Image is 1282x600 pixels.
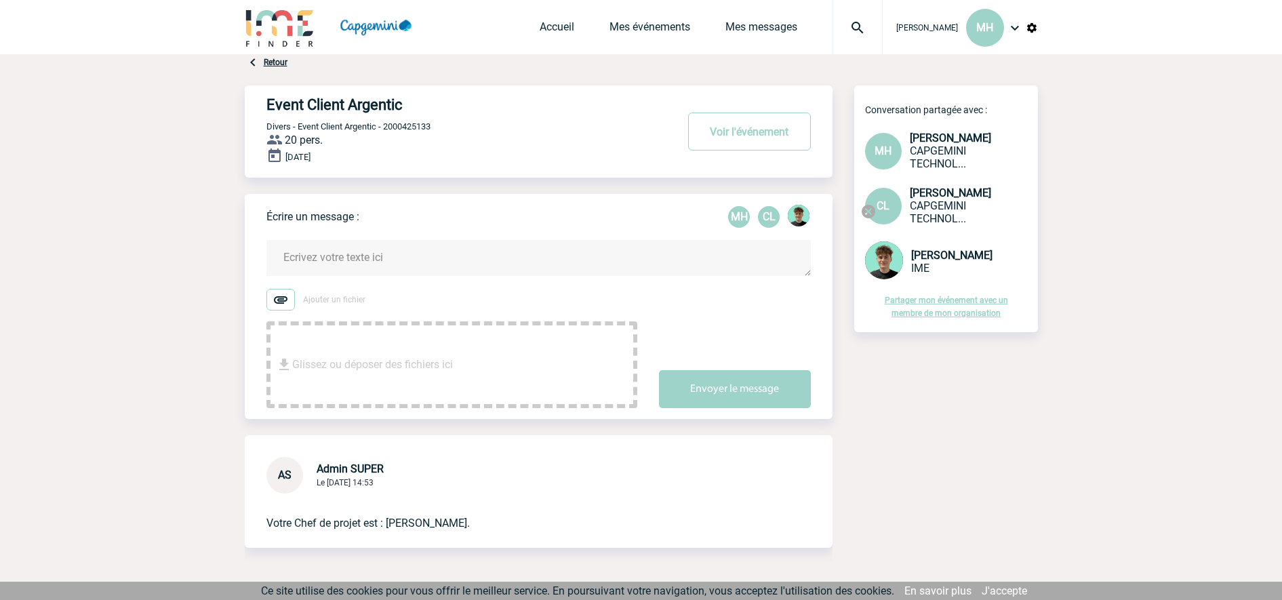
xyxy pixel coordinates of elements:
h4: Event Client Argentic [266,96,636,113]
span: AS [278,468,292,481]
div: Victor KALB [788,205,809,229]
p: CL [758,206,780,228]
a: Partager mon événement avec un membre de mon organisation [885,296,1008,318]
span: Le [DATE] 14:53 [317,478,374,487]
span: CL [877,199,889,212]
span: IME [911,262,929,275]
a: Mes événements [609,20,690,39]
span: Ajouter un fichier [303,295,365,304]
span: Ce site utilise des cookies pour vous offrir le meilleur service. En poursuivant votre navigation... [261,584,894,597]
img: 131612-0.png [865,241,903,279]
span: 20 pers. [285,134,323,146]
p: Conversation partagée avec : [865,104,1038,115]
a: Retour [264,58,287,67]
a: Mes messages [725,20,797,39]
div: Carine LEHMANN [758,206,780,228]
span: [PERSON_NAME] [910,132,991,144]
span: Admin SUPER [317,462,384,475]
img: cancel-24-px-g.png [860,203,877,220]
a: En savoir plus [904,584,971,597]
img: file_download.svg [276,357,292,373]
img: 131612-0.png [788,205,809,226]
button: Envoyer le message [659,370,811,408]
span: [PERSON_NAME] [896,23,958,33]
span: MH [976,21,993,34]
span: [DATE] [285,152,311,162]
span: CAPGEMINI TECHNOLOGY SERVICES [910,199,966,225]
p: Votre Chef de projet est : [PERSON_NAME]. [266,494,773,532]
span: Glissez ou déposer des fichiers ici [292,331,453,399]
a: J'accepte [982,584,1027,597]
p: Écrire un message : [266,210,359,223]
p: MH [728,206,750,228]
button: Voir l'événement [688,113,811,151]
img: IME-Finder [245,8,315,47]
div: Marie Claude HESNARD [728,206,750,228]
span: [PERSON_NAME] [910,186,991,199]
a: Accueil [540,20,574,39]
span: CAPGEMINI TECHNOLOGY SERVICES [910,144,966,170]
span: [PERSON_NAME] [911,249,993,262]
span: MH [875,144,892,157]
span: Divers - Event Client Argentic - 2000425133 [266,121,430,132]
